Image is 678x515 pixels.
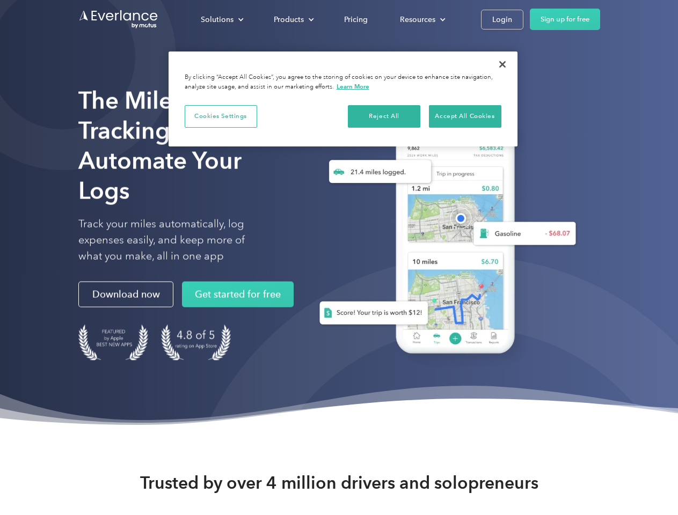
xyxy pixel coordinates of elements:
button: Accept All Cookies [429,105,501,128]
div: Resources [400,13,435,26]
a: Pricing [333,10,378,29]
div: Solutions [201,13,234,26]
div: Login [492,13,512,26]
img: Everlance, mileage tracker app, expense tracking app [302,102,585,370]
div: Solutions [190,10,252,29]
div: Resources [389,10,454,29]
strong: Trusted by over 4 million drivers and solopreneurs [140,472,538,494]
img: Badge for Featured by Apple Best New Apps [78,325,148,360]
div: By clicking “Accept All Cookies”, you agree to the storing of cookies on your device to enhance s... [185,73,501,92]
button: Cookies Settings [185,105,257,128]
a: Login [481,10,523,30]
button: Reject All [348,105,420,128]
div: Pricing [344,13,368,26]
div: Privacy [169,51,517,146]
a: Go to homepage [78,9,159,30]
button: Close [491,53,514,76]
p: Track your miles automatically, log expenses easily, and keep more of what you make, all in one app [78,216,270,264]
a: Download now [78,282,173,307]
div: Products [263,10,323,29]
a: Sign up for free [530,9,600,30]
img: 4.9 out of 5 stars on the app store [161,325,231,360]
div: Cookie banner [169,51,517,146]
a: More information about your privacy, opens in a new tab [337,83,369,90]
div: Products [274,13,304,26]
a: Get started for free [182,282,294,307]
